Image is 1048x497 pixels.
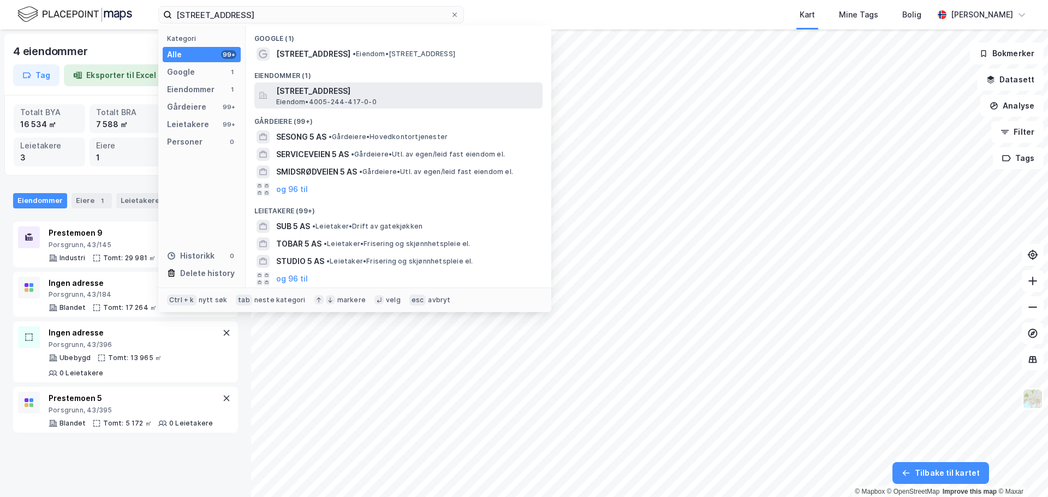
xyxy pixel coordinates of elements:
[228,252,236,260] div: 0
[887,488,940,495] a: OpenStreetMap
[167,118,209,131] div: Leietakere
[49,326,220,339] div: Ingen adresse
[96,118,154,130] div: 7 588 ㎡
[49,290,218,299] div: Porsgrunn, 43/184
[246,109,551,128] div: Gårdeiere (99+)
[902,8,921,21] div: Bolig
[228,85,236,94] div: 1
[246,63,551,82] div: Eiendommer (1)
[276,85,538,98] span: [STREET_ADDRESS]
[49,277,218,290] div: Ingen adresse
[49,241,217,249] div: Porsgrunn, 43/145
[59,303,86,312] div: Blandet
[329,133,332,141] span: •
[103,254,156,262] div: Tomt: 29 981 ㎡
[993,445,1048,497] div: Kontrollprogram for chat
[980,95,1044,117] button: Analyse
[855,488,885,495] a: Mapbox
[49,392,213,405] div: Prestemoen 5
[993,147,1044,169] button: Tags
[943,488,997,495] a: Improve this map
[108,354,162,362] div: Tomt: 13 965 ㎡
[326,257,330,265] span: •
[800,8,815,21] div: Kart
[96,140,154,152] div: Eiere
[96,152,154,164] div: 1
[970,43,1044,64] button: Bokmerker
[221,120,236,129] div: 99+
[116,193,177,208] div: Leietakere
[329,133,448,141] span: Gårdeiere • Hovedkontortjenester
[167,135,203,148] div: Personer
[353,50,455,58] span: Eiendom • [STREET_ADDRESS]
[386,296,401,304] div: velg
[167,65,195,79] div: Google
[172,7,450,23] input: Søk på adresse, matrikkel, gårdeiere, leietakere eller personer
[228,137,236,146] div: 0
[64,64,165,86] button: Eksporter til Excel
[169,419,213,428] div: 0 Leietakere
[991,121,1044,143] button: Filter
[167,100,206,113] div: Gårdeiere
[221,103,236,111] div: 99+
[20,152,79,164] div: 3
[49,340,220,349] div: Porsgrunn, 43/396
[993,445,1048,497] iframe: Chat Widget
[167,249,215,262] div: Historikk
[180,267,235,280] div: Delete history
[276,130,326,143] span: SESONG 5 AS
[17,5,132,24] img: logo.f888ab2527a4732fd821a326f86c7f29.svg
[20,106,79,118] div: Totalt BYA
[59,419,86,428] div: Blandet
[276,148,349,161] span: SERVICEVEIEN 5 AS
[167,83,215,96] div: Eiendommer
[13,43,90,60] div: 4 eiendommer
[103,303,157,312] div: Tomt: 17 264 ㎡
[167,48,182,61] div: Alle
[221,50,236,59] div: 99+
[839,8,878,21] div: Mine Tags
[326,257,473,266] span: Leietaker • Frisering og skjønnhetspleie el.
[1022,388,1043,409] img: Z
[20,118,79,130] div: 16 534 ㎡
[59,354,91,362] div: Ubebygd
[167,34,241,43] div: Kategori
[97,195,108,206] div: 1
[337,296,366,304] div: markere
[276,47,350,61] span: [STREET_ADDRESS]
[276,165,357,178] span: SMIDSRØDVEIEN 5 AS
[199,296,228,304] div: nytt søk
[276,183,308,196] button: og 96 til
[351,150,505,159] span: Gårdeiere • Utl. av egen/leid fast eiendom el.
[96,106,154,118] div: Totalt BRA
[167,295,196,306] div: Ctrl + k
[324,239,327,248] span: •
[236,295,252,306] div: tab
[276,255,324,268] span: STUDIO 5 AS
[276,237,321,250] span: TOBAR 5 AS
[13,193,67,208] div: Eiendommer
[276,98,377,106] span: Eiendom • 4005-244-417-0-0
[228,68,236,76] div: 1
[353,50,356,58] span: •
[312,222,315,230] span: •
[276,272,308,285] button: og 96 til
[49,406,213,415] div: Porsgrunn, 43/395
[977,69,1044,91] button: Datasett
[59,254,86,262] div: Industri
[59,369,103,378] div: 0 Leietakere
[72,193,112,208] div: Eiere
[359,167,513,176] span: Gårdeiere • Utl. av egen/leid fast eiendom el.
[951,8,1013,21] div: [PERSON_NAME]
[324,239,471,248] span: Leietaker • Frisering og skjønnhetspleie el.
[49,226,217,239] div: Prestemoen 9
[409,295,426,306] div: esc
[428,296,450,304] div: avbryt
[246,198,551,218] div: Leietakere (99+)
[892,462,989,484] button: Tilbake til kartet
[103,419,152,428] div: Tomt: 5 172 ㎡
[351,150,354,158] span: •
[13,64,59,86] button: Tag
[254,296,306,304] div: neste kategori
[312,222,422,231] span: Leietaker • Drift av gatekjøkken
